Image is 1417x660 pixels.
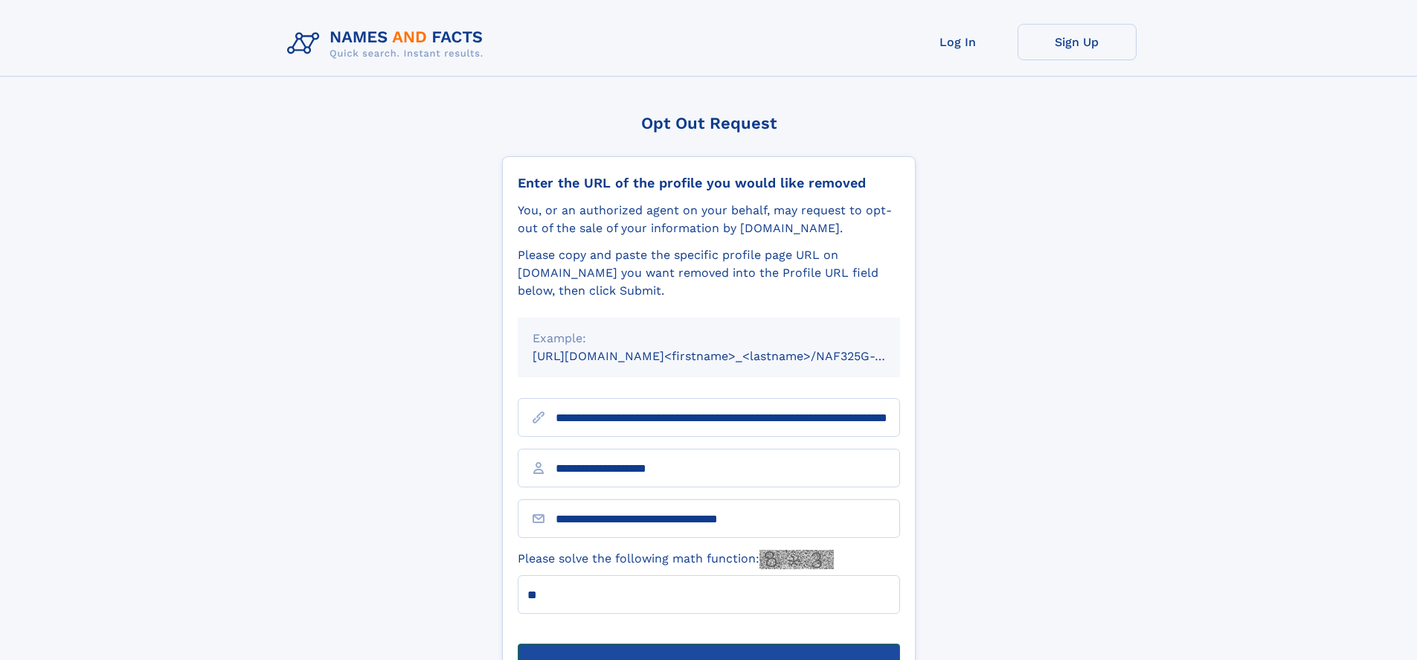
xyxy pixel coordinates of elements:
[1018,24,1137,60] a: Sign Up
[281,24,495,64] img: Logo Names and Facts
[533,330,885,347] div: Example:
[502,114,916,132] div: Opt Out Request
[518,202,900,237] div: You, or an authorized agent on your behalf, may request to opt-out of the sale of your informatio...
[518,550,834,569] label: Please solve the following math function:
[518,175,900,191] div: Enter the URL of the profile you would like removed
[533,349,928,363] small: [URL][DOMAIN_NAME]<firstname>_<lastname>/NAF325G-xxxxxxxx
[899,24,1018,60] a: Log In
[518,246,900,300] div: Please copy and paste the specific profile page URL on [DOMAIN_NAME] you want removed into the Pr...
